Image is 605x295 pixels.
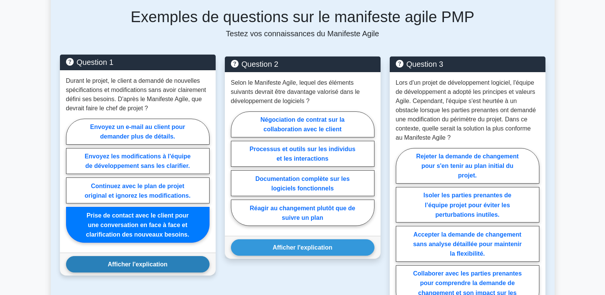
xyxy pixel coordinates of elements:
[231,79,360,104] font: Selon le Manifeste Agile, lequel des éléments suivants devrait être davantage valorisé dans le dé...
[77,58,114,66] font: Question 1
[250,146,355,162] font: Processus et outils sur les individus et les interactions
[108,261,168,268] font: Afficher l'explication
[86,212,189,238] font: Prise de contact avec le client pour une conversation en face à face et clarification des nouveau...
[423,192,511,218] font: Isoler les parties prenantes de l’équipe projet pour éviter les perturbations inutiles.
[226,29,379,38] font: Testez vos connaissances du Manifeste Agile
[260,116,344,132] font: Négociation de contrat sur la collaboration avec le client
[242,60,279,68] font: Question 2
[66,77,206,111] font: Durant le projet, le client a demandé de nouvelles spécifications et modifications sans avoir cla...
[255,175,350,191] font: Documentation complète sur les logiciels fonctionnels
[231,239,374,256] button: Afficher l'explication
[413,231,522,257] font: Accepter la demande de changement sans analyse détaillée pour maintenir la flexibilité.
[273,244,332,251] font: Afficher l'explication
[85,182,190,198] font: Continuez avec le plan de projet original et ignorez les modifications.
[131,8,474,25] font: Exemples de questions sur le manifeste agile PMP
[66,256,210,272] button: Afficher l'explication
[396,79,536,141] font: Lors d'un projet de développement logiciel, l'équipe de développement a adopté les principes et v...
[90,124,185,140] font: Envoyez un e-mail au client pour demander plus de détails.
[416,153,519,179] font: Rejeter la demande de changement pour s'en tenir au plan initial du projet.
[407,60,444,68] font: Question 3
[250,205,355,221] font: Réagir au changement plutôt que de suivre un plan
[85,153,191,169] font: Envoyez les modifications à l'équipe de développement sans les clarifier.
